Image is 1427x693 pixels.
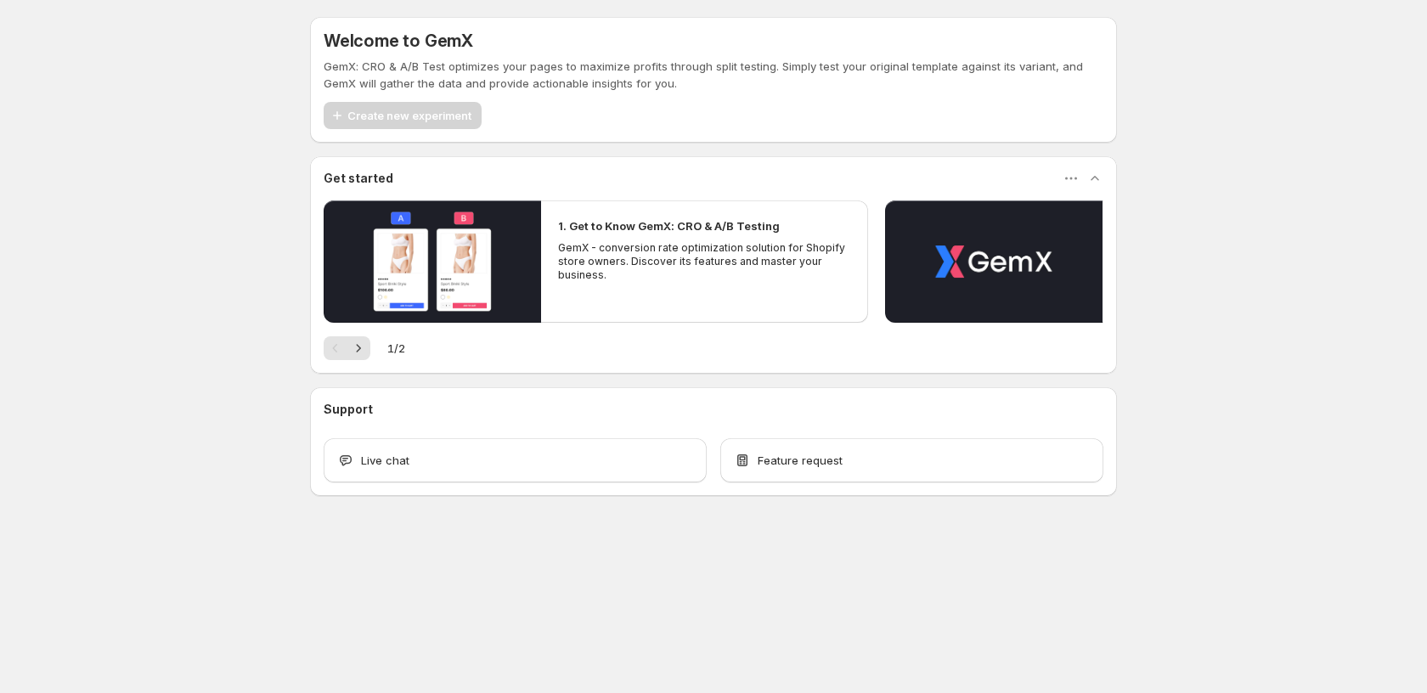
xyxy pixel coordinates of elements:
[558,241,850,282] p: GemX - conversion rate optimization solution for Shopify store owners. Discover its features and ...
[558,217,780,234] h2: 1. Get to Know GemX: CRO & A/B Testing
[324,401,373,418] h3: Support
[324,58,1103,92] p: GemX: CRO & A/B Test optimizes your pages to maximize profits through split testing. Simply test ...
[324,336,370,360] nav: Pagination
[885,200,1103,323] button: Play video
[324,170,393,187] h3: Get started
[347,336,370,360] button: Next
[324,200,541,323] button: Play video
[387,340,405,357] span: 1 / 2
[361,452,409,469] span: Live chat
[758,452,843,469] span: Feature request
[324,31,473,51] h5: Welcome to GemX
